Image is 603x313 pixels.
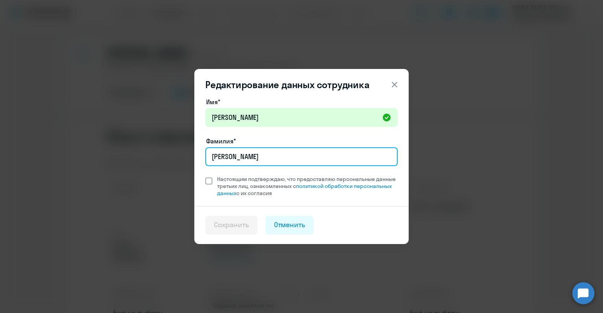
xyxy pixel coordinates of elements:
div: Сохранить [214,220,249,230]
button: Сохранить [205,216,258,235]
header: Редактирование данных сотрудника [194,78,409,91]
button: Отменить [265,216,314,235]
div: Отменить [274,220,305,230]
span: Настоящим подтверждаю, что предоставляю персональные данные третьих лиц, ознакомленных с с их сог... [217,175,398,197]
label: Фамилия* [206,136,236,146]
a: политикой обработки персональных данных [217,183,392,197]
